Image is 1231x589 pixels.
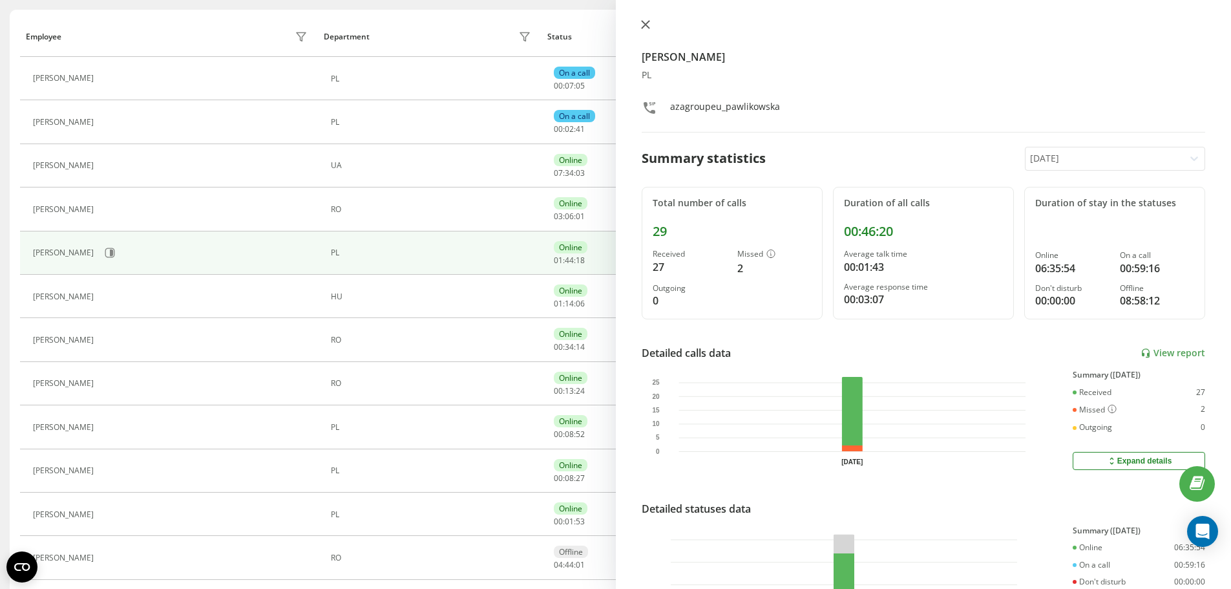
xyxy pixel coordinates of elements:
[653,198,812,209] div: Total number of calls
[576,167,585,178] span: 03
[554,167,563,178] span: 07
[737,250,812,260] div: Missed
[554,387,585,396] div: : :
[554,241,587,253] div: Online
[554,123,563,134] span: 00
[554,284,587,297] div: Online
[554,561,585,570] div: : :
[1035,284,1110,293] div: Don't disturb
[576,516,585,527] span: 53
[565,211,574,222] span: 06
[1196,388,1205,397] div: 27
[554,473,563,484] span: 00
[33,248,97,257] div: [PERSON_NAME]
[554,299,585,308] div: : :
[576,298,585,309] span: 06
[554,415,587,427] div: Online
[1035,293,1110,308] div: 00:00:00
[554,430,585,439] div: : :
[33,205,97,214] div: [PERSON_NAME]
[652,393,660,400] text: 20
[576,429,585,440] span: 52
[653,259,727,275] div: 27
[655,434,659,442] text: 5
[554,212,585,221] div: : :
[331,248,534,257] div: PL
[331,466,534,475] div: PL
[554,459,587,471] div: Online
[565,516,574,527] span: 01
[554,341,563,352] span: 00
[554,372,587,384] div: Online
[1073,577,1126,586] div: Don't disturb
[576,255,585,266] span: 18
[844,250,1003,259] div: Average talk time
[554,559,563,570] span: 04
[576,559,585,570] span: 01
[565,80,574,91] span: 07
[1073,370,1205,380] div: Summary ([DATE])
[565,559,574,570] span: 44
[1073,452,1205,470] button: Expand details
[33,379,97,388] div: [PERSON_NAME]
[565,255,574,266] span: 44
[33,118,97,127] div: [PERSON_NAME]
[554,169,585,178] div: : :
[554,80,563,91] span: 00
[554,385,563,396] span: 00
[1174,543,1205,552] div: 06:35:54
[331,379,534,388] div: RO
[33,74,97,83] div: [PERSON_NAME]
[331,510,534,519] div: PL
[1106,456,1172,466] div: Expand details
[6,552,37,583] button: Open CMP widget
[554,255,563,266] span: 01
[1201,405,1205,415] div: 2
[554,502,587,515] div: Online
[844,292,1003,307] div: 00:03:07
[576,385,585,396] span: 24
[1035,251,1110,260] div: Online
[1201,423,1205,432] div: 0
[554,343,585,352] div: : :
[331,205,534,214] div: RO
[1187,516,1218,547] div: Open Intercom Messenger
[653,293,727,308] div: 0
[554,211,563,222] span: 03
[331,292,534,301] div: HU
[576,341,585,352] span: 14
[554,328,587,340] div: Online
[652,420,660,427] text: 10
[1120,261,1194,276] div: 00:59:16
[554,517,585,526] div: : :
[1174,561,1205,570] div: 00:59:16
[844,259,1003,275] div: 00:01:43
[565,123,574,134] span: 02
[554,516,563,527] span: 00
[554,154,587,166] div: Online
[331,336,534,345] div: RO
[841,458,863,466] text: [DATE]
[324,32,370,41] div: Department
[1073,561,1110,570] div: On a call
[737,261,812,276] div: 2
[844,224,1003,239] div: 00:46:20
[554,256,585,265] div: : :
[33,553,97,562] div: [PERSON_NAME]
[652,407,660,414] text: 15
[331,74,534,83] div: PL
[554,197,587,209] div: Online
[642,345,731,361] div: Detailed calls data
[1073,423,1112,432] div: Outgoing
[33,292,97,301] div: [PERSON_NAME]
[670,100,780,119] div: azagroupeu_pawlikowska
[565,429,574,440] span: 08
[565,473,574,484] span: 08
[844,198,1003,209] div: Duration of all calls
[554,110,595,122] div: On a call
[554,474,585,483] div: : :
[26,32,61,41] div: Employee
[33,466,97,475] div: [PERSON_NAME]
[554,546,588,558] div: Offline
[33,336,97,345] div: [PERSON_NAME]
